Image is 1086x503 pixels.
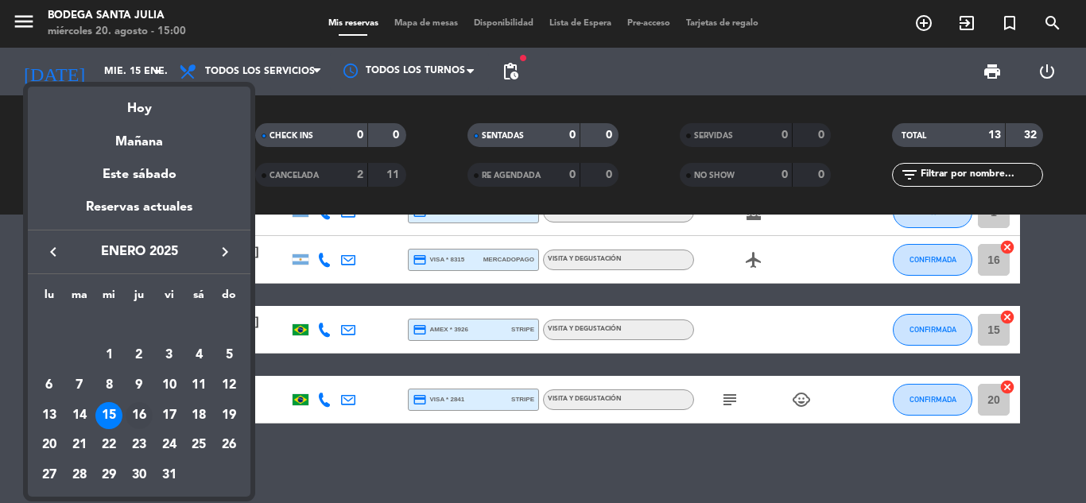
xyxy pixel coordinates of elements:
div: 11 [185,372,212,399]
th: jueves [124,286,154,311]
td: 1 de enero de 2025 [94,341,124,371]
td: ENE. [34,311,244,341]
div: 9 [126,372,153,399]
td: 16 de enero de 2025 [124,400,154,431]
div: Mañana [28,120,250,153]
div: 21 [66,432,93,459]
td: 2 de enero de 2025 [124,341,154,371]
div: 25 [185,432,212,459]
td: 22 de enero de 2025 [94,431,124,461]
div: 26 [215,432,242,459]
div: 22 [95,432,122,459]
td: 27 de enero de 2025 [34,460,64,490]
div: Hoy [28,87,250,119]
div: 31 [156,462,183,489]
td: 21 de enero de 2025 [64,431,95,461]
td: 4 de enero de 2025 [184,341,215,371]
div: 12 [215,372,242,399]
td: 14 de enero de 2025 [64,400,95,431]
div: 30 [126,462,153,489]
th: miércoles [94,286,124,311]
th: domingo [214,286,244,311]
td: 18 de enero de 2025 [184,400,215,431]
th: martes [64,286,95,311]
td: 23 de enero de 2025 [124,431,154,461]
div: 14 [66,402,93,429]
div: 17 [156,402,183,429]
div: 24 [156,432,183,459]
td: 13 de enero de 2025 [34,400,64,431]
td: 28 de enero de 2025 [64,460,95,490]
td: 26 de enero de 2025 [214,431,244,461]
div: 27 [36,462,63,489]
div: 19 [215,402,242,429]
td: 15 de enero de 2025 [94,400,124,431]
td: 25 de enero de 2025 [184,431,215,461]
i: keyboard_arrow_left [44,242,63,261]
td: 17 de enero de 2025 [154,400,184,431]
td: 29 de enero de 2025 [94,460,124,490]
td: 7 de enero de 2025 [64,370,95,400]
div: Reservas actuales [28,197,250,230]
button: keyboard_arrow_left [39,242,68,262]
th: sábado [184,286,215,311]
div: 7 [66,372,93,399]
td: 10 de enero de 2025 [154,370,184,400]
button: keyboard_arrow_right [211,242,239,262]
th: lunes [34,286,64,311]
div: 5 [215,342,242,369]
div: 23 [126,432,153,459]
td: 24 de enero de 2025 [154,431,184,461]
td: 5 de enero de 2025 [214,341,244,371]
span: enero 2025 [68,242,211,262]
div: 13 [36,402,63,429]
div: 15 [95,402,122,429]
div: 20 [36,432,63,459]
div: 8 [95,372,122,399]
div: 2 [126,342,153,369]
td: 3 de enero de 2025 [154,341,184,371]
div: 3 [156,342,183,369]
div: 1 [95,342,122,369]
div: 18 [185,402,212,429]
div: 28 [66,462,93,489]
div: 4 [185,342,212,369]
td: 20 de enero de 2025 [34,431,64,461]
i: keyboard_arrow_right [215,242,235,261]
div: 6 [36,372,63,399]
div: Este sábado [28,153,250,197]
td: 19 de enero de 2025 [214,400,244,431]
td: 12 de enero de 2025 [214,370,244,400]
div: 29 [95,462,122,489]
td: 6 de enero de 2025 [34,370,64,400]
th: viernes [154,286,184,311]
td: 31 de enero de 2025 [154,460,184,490]
td: 8 de enero de 2025 [94,370,124,400]
td: 30 de enero de 2025 [124,460,154,490]
div: 10 [156,372,183,399]
div: 16 [126,402,153,429]
td: 11 de enero de 2025 [184,370,215,400]
td: 9 de enero de 2025 [124,370,154,400]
